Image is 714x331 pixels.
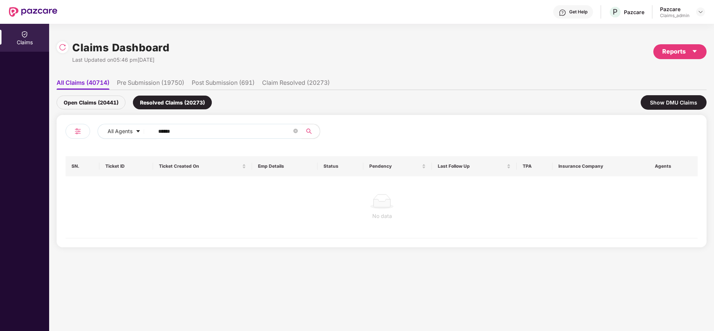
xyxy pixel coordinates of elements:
span: close-circle [293,129,298,133]
th: Last Follow Up [432,156,517,176]
div: Claims_admin [660,13,689,19]
li: Claim Resolved (20273) [262,79,330,90]
div: Resolved Claims (20273) [133,96,212,109]
li: Pre Submission (19750) [117,79,184,90]
span: caret-down [136,129,141,135]
div: Pazcare [660,6,689,13]
span: close-circle [293,128,298,135]
img: svg+xml;base64,PHN2ZyB4bWxucz0iaHR0cDovL3d3dy53My5vcmcvMjAwMC9zdmciIHdpZHRoPSIyNCIgaGVpZ2h0PSIyNC... [73,127,82,136]
th: Pendency [363,156,432,176]
li: All Claims (40714) [57,79,109,90]
img: New Pazcare Logo [9,7,57,17]
img: svg+xml;base64,PHN2ZyBpZD0iQ2xhaW0iIHhtbG5zPSJodHRwOi8vd3d3LnczLm9yZy8yMDAwL3N2ZyIgd2lkdGg9IjIwIi... [21,30,28,38]
th: Insurance Company [552,156,650,176]
span: search [302,128,316,134]
div: Pazcare [624,9,644,16]
div: Get Help [569,9,587,15]
img: svg+xml;base64,PHN2ZyBpZD0iSGVscC0zMngzMiIgeG1sbnM9Imh0dHA6Ly93d3cudzMub3JnLzIwMDAvc3ZnIiB3aWR0aD... [559,9,566,16]
th: Ticket Created On [153,156,252,176]
span: P [613,7,618,16]
th: Status [318,156,364,176]
th: Ticket ID [99,156,153,176]
h1: Claims Dashboard [72,39,169,56]
button: All Agentscaret-down [98,124,157,139]
img: svg+xml;base64,PHN2ZyBpZD0iUmVsb2FkLTMyeDMyIiB4bWxucz0iaHR0cDovL3d3dy53My5vcmcvMjAwMC9zdmciIHdpZH... [59,44,66,51]
span: All Agents [108,127,133,135]
button: search [302,124,320,139]
th: Emp Details [252,156,317,176]
span: Last Follow Up [438,163,505,169]
span: caret-down [692,48,698,54]
th: Agents [649,156,698,176]
div: Last Updated on 05:46 pm[DATE] [72,56,169,64]
img: svg+xml;base64,PHN2ZyBpZD0iRHJvcGRvd24tMzJ4MzIiIHhtbG5zPSJodHRwOi8vd3d3LnczLm9yZy8yMDAwL3N2ZyIgd2... [698,9,704,15]
li: Post Submission (691) [192,79,255,90]
span: Pendency [369,163,420,169]
span: Ticket Created On [159,163,240,169]
th: SN. [66,156,99,176]
div: Open Claims (20441) [57,96,125,109]
div: Show DMU Claims [641,95,707,110]
th: TPA [517,156,552,176]
div: No data [71,212,692,220]
div: Reports [662,47,698,56]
